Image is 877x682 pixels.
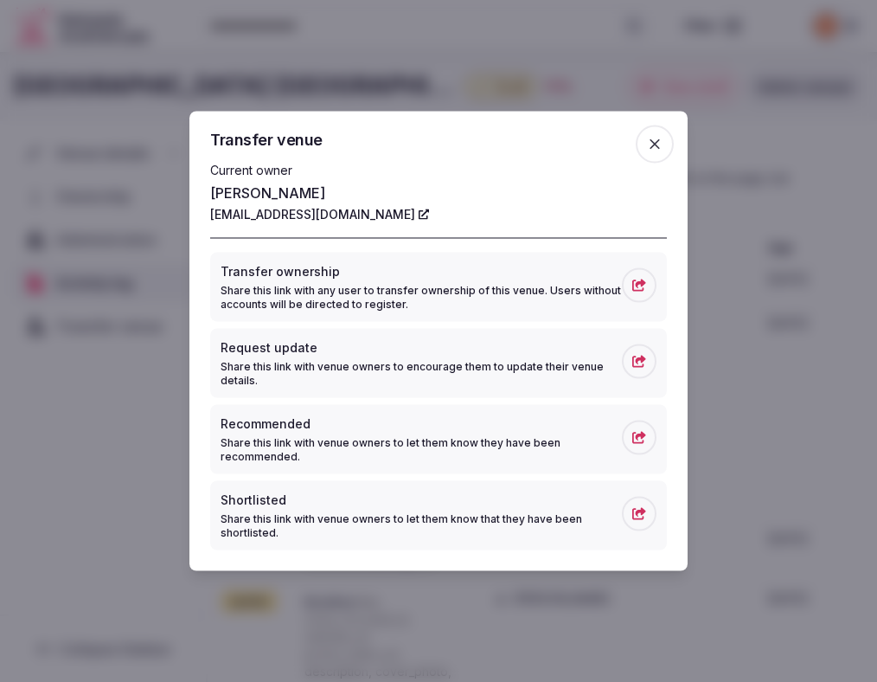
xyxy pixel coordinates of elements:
p: Shortlisted [221,492,622,509]
button: Request updateShare this link with venue owners to encourage them to update their venue details. [210,329,667,398]
button: ShortlistedShare this link with venue owners to let them know that they have been shortlisted. [210,481,667,550]
h2: Transfer venue [210,132,667,148]
p: Current owner [210,162,667,179]
p: [PERSON_NAME] [210,183,667,203]
p: Share this link with venue owners to let them know that they have been shortlisted. [221,512,622,540]
a: [EMAIL_ADDRESS][DOMAIN_NAME] [210,206,429,223]
p: Transfer ownership [221,263,622,280]
p: Share this link with venue owners to let them know they have been recommended. [221,436,622,464]
p: Request update [221,339,622,357]
p: Share this link with any user to transfer ownership of this venue. Users without accounts will be... [221,284,622,312]
button: Transfer ownershipShare this link with any user to transfer ownership of this venue. Users withou... [210,253,667,322]
p: Share this link with venue owners to encourage them to update their venue details. [221,360,622,388]
p: Recommended [221,415,622,433]
button: RecommendedShare this link with venue owners to let them know they have been recommended. [210,405,667,474]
